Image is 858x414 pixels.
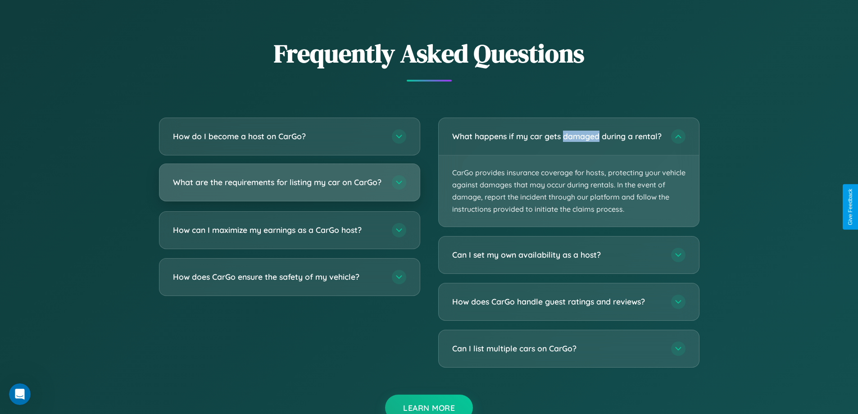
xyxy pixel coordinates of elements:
p: CarGo provides insurance coverage for hosts, protecting your vehicle against damages that may occ... [439,155,699,227]
h3: How do I become a host on CarGo? [173,131,383,142]
h3: What happens if my car gets damaged during a rental? [452,131,662,142]
h3: How does CarGo handle guest ratings and reviews? [452,296,662,308]
h2: Frequently Asked Questions [159,36,699,71]
h3: How can I maximize my earnings as a CarGo host? [173,224,383,236]
iframe: Intercom live chat [9,383,31,405]
h3: Can I list multiple cars on CarGo? [452,343,662,355]
h3: What are the requirements for listing my car on CarGo? [173,177,383,188]
h3: How does CarGo ensure the safety of my vehicle? [173,271,383,282]
h3: Can I set my own availability as a host? [452,250,662,261]
div: Give Feedback [847,189,853,225]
